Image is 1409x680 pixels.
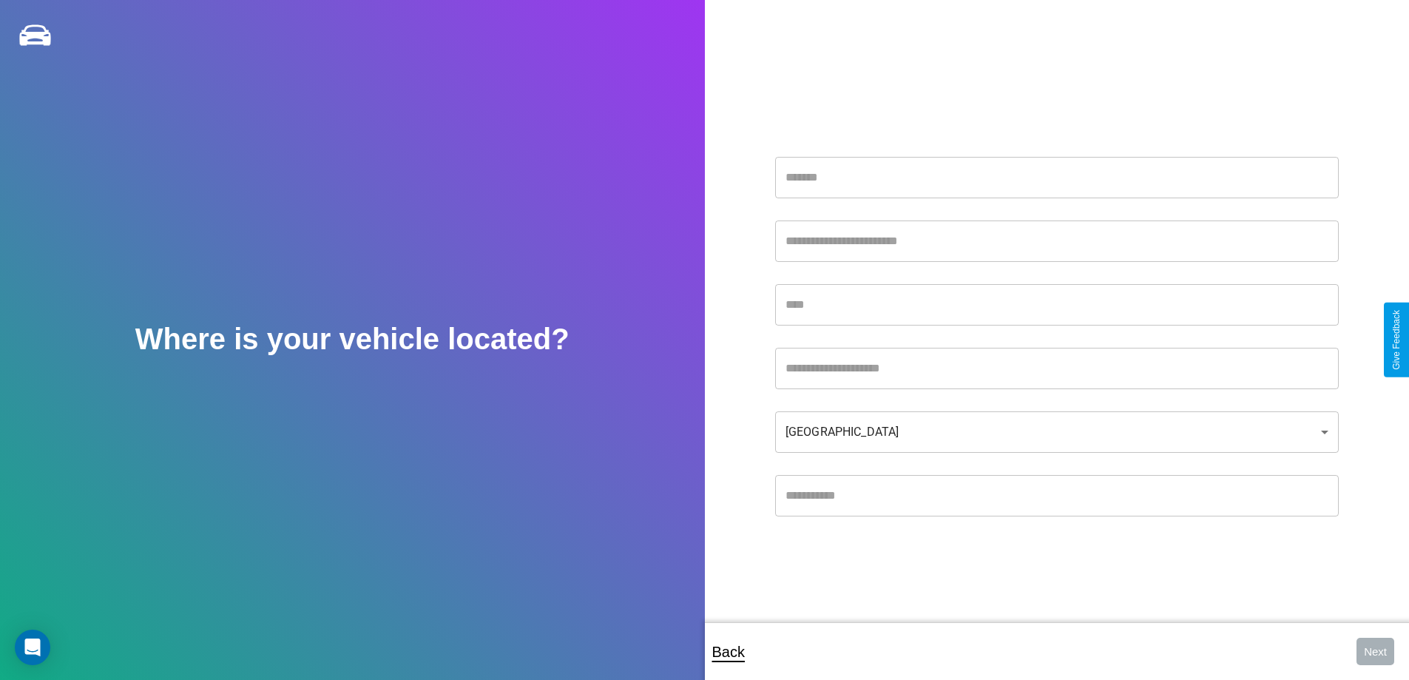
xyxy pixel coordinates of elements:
[1391,310,1402,370] div: Give Feedback
[135,323,570,356] h2: Where is your vehicle located?
[775,411,1339,453] div: [GEOGRAPHIC_DATA]
[15,630,50,665] div: Open Intercom Messenger
[1356,638,1394,665] button: Next
[712,639,745,665] p: Back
